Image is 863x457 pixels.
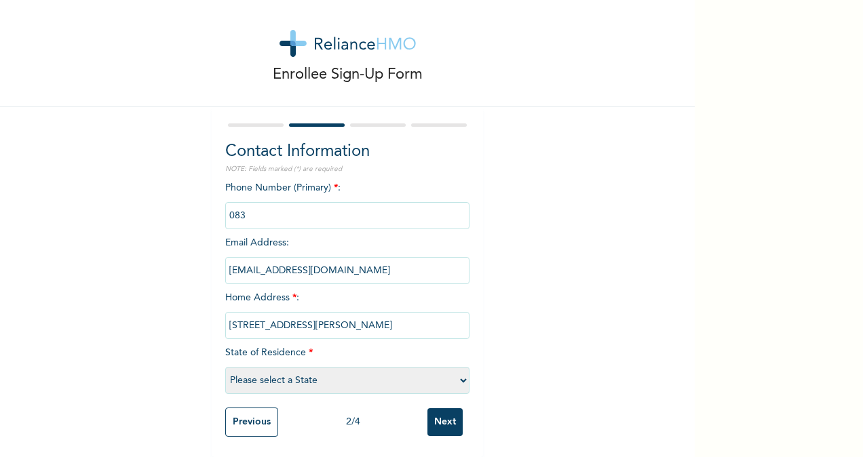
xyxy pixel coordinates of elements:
h2: Contact Information [225,140,469,164]
input: Enter Primary Phone Number [225,202,469,229]
div: 2 / 4 [278,415,427,429]
input: Enter home address [225,312,469,339]
p: Enrollee Sign-Up Form [273,64,423,86]
span: Home Address : [225,293,469,330]
img: logo [280,30,416,57]
input: Enter email Address [225,257,469,284]
input: Next [427,408,463,436]
input: Previous [225,408,278,437]
span: Email Address : [225,238,469,275]
p: NOTE: Fields marked (*) are required [225,164,469,174]
span: Phone Number (Primary) : [225,183,469,220]
span: State of Residence [225,348,469,385]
